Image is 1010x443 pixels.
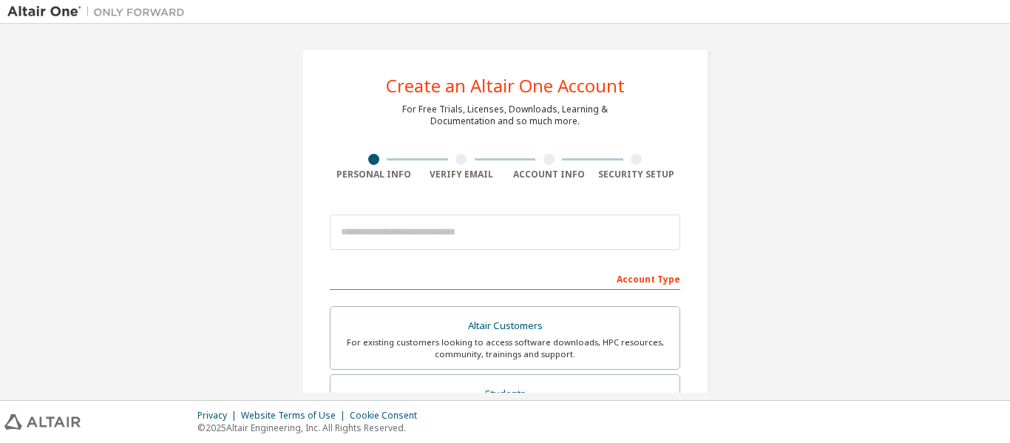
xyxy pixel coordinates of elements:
[339,337,671,360] div: For existing customers looking to access software downloads, HPC resources, community, trainings ...
[505,169,593,180] div: Account Info
[418,169,506,180] div: Verify Email
[197,422,426,434] p: © 2025 Altair Engineering, Inc. All Rights Reserved.
[386,77,625,95] div: Create an Altair One Account
[339,316,671,337] div: Altair Customers
[330,169,418,180] div: Personal Info
[4,414,81,430] img: altair_logo.svg
[339,384,671,405] div: Students
[593,169,681,180] div: Security Setup
[350,410,426,422] div: Cookie Consent
[241,410,350,422] div: Website Terms of Use
[330,266,680,290] div: Account Type
[402,104,608,127] div: For Free Trials, Licenses, Downloads, Learning & Documentation and so much more.
[197,410,241,422] div: Privacy
[7,4,192,19] img: Altair One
